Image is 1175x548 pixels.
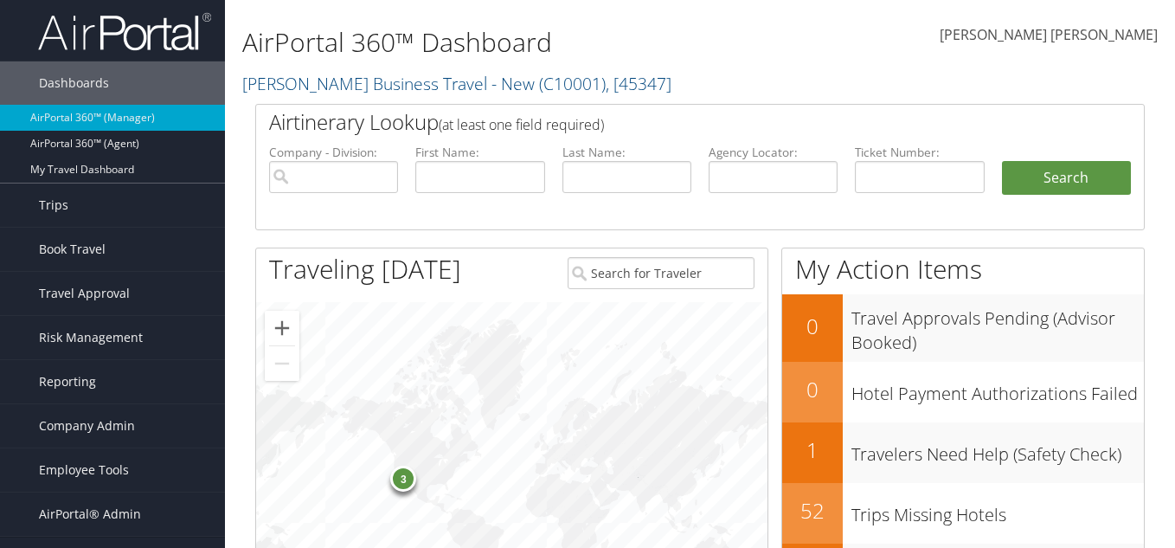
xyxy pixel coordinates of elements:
[242,72,671,95] a: [PERSON_NAME] Business Travel - New
[940,25,1158,44] span: [PERSON_NAME] [PERSON_NAME]
[269,251,461,287] h1: Traveling [DATE]
[265,346,299,381] button: Zoom out
[782,375,843,404] h2: 0
[539,72,606,95] span: ( C10001 )
[39,184,68,227] span: Trips
[439,115,604,134] span: (at least one field required)
[38,11,211,52] img: airportal-logo.png
[709,144,838,161] label: Agency Locator:
[39,228,106,271] span: Book Travel
[265,311,299,345] button: Zoom in
[39,360,96,403] span: Reporting
[415,144,544,161] label: First Name:
[390,465,416,491] div: 3
[851,373,1144,406] h3: Hotel Payment Authorizations Failed
[39,61,109,105] span: Dashboards
[851,494,1144,527] h3: Trips Missing Hotels
[39,493,141,536] span: AirPortal® Admin
[855,144,984,161] label: Ticket Number:
[782,251,1144,287] h1: My Action Items
[1002,161,1131,196] button: Search
[782,362,1144,422] a: 0Hotel Payment Authorizations Failed
[39,404,135,448] span: Company Admin
[782,496,843,525] h2: 52
[851,298,1144,355] h3: Travel Approvals Pending (Advisor Booked)
[269,144,398,161] label: Company - Division:
[562,144,691,161] label: Last Name:
[242,24,852,61] h1: AirPortal 360™ Dashboard
[568,257,754,289] input: Search for Traveler
[39,272,130,315] span: Travel Approval
[782,422,1144,483] a: 1Travelers Need Help (Safety Check)
[39,448,129,492] span: Employee Tools
[851,434,1144,467] h3: Travelers Need Help (Safety Check)
[782,312,843,341] h2: 0
[782,294,1144,361] a: 0Travel Approvals Pending (Advisor Booked)
[940,9,1158,62] a: [PERSON_NAME] [PERSON_NAME]
[606,72,671,95] span: , [ 45347 ]
[782,435,843,465] h2: 1
[269,107,1057,137] h2: Airtinerary Lookup
[39,316,143,359] span: Risk Management
[782,483,1144,544] a: 52Trips Missing Hotels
